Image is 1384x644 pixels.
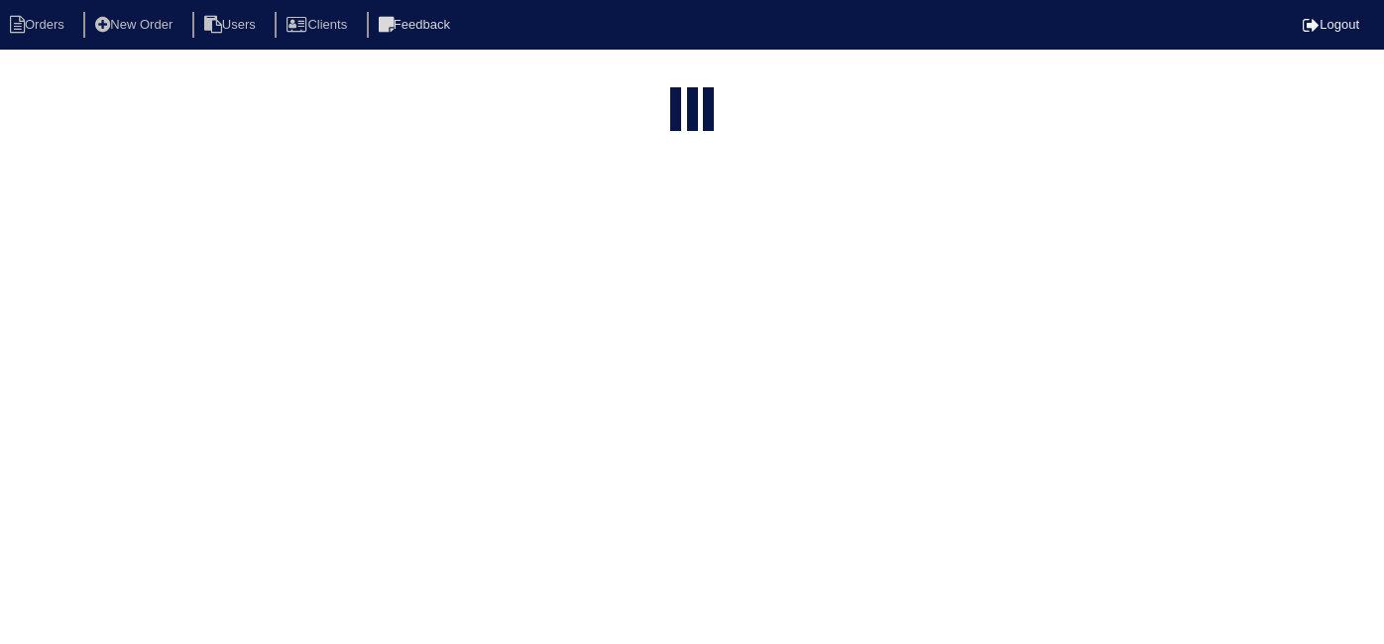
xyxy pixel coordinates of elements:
[275,12,363,39] li: Clients
[1303,17,1359,32] a: Logout
[367,12,466,39] li: Feedback
[83,12,188,39] li: New Order
[687,87,698,142] div: loading...
[192,17,272,32] a: Users
[192,12,272,39] li: Users
[83,17,188,32] a: New Order
[275,17,363,32] a: Clients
